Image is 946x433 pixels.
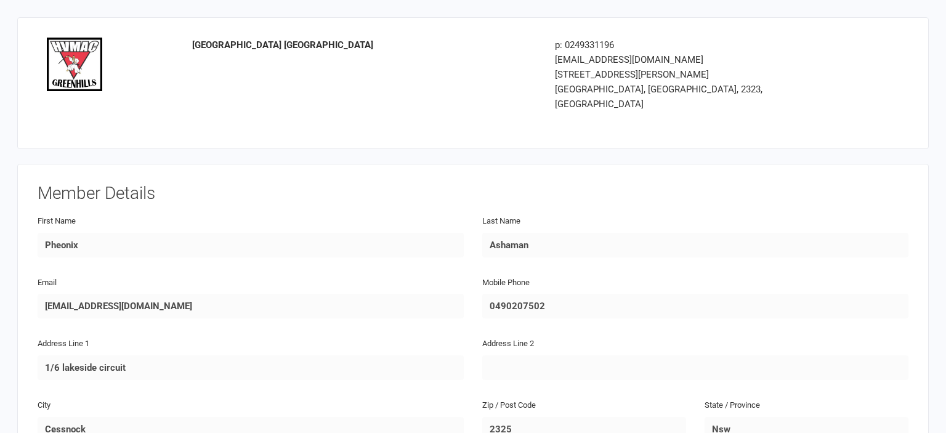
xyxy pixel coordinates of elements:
label: City [38,399,51,412]
h3: Member Details [38,184,908,203]
label: Last Name [482,215,520,228]
label: Zip / Post Code [482,399,536,412]
div: p: 0249331196 [555,38,827,52]
div: [EMAIL_ADDRESS][DOMAIN_NAME] [555,52,827,67]
img: logo.png [47,38,102,91]
div: [GEOGRAPHIC_DATA], [GEOGRAPHIC_DATA], 2323, [GEOGRAPHIC_DATA] [555,82,827,111]
label: Email [38,277,57,289]
strong: [GEOGRAPHIC_DATA] [GEOGRAPHIC_DATA] [192,39,373,51]
label: Address Line 1 [38,338,89,350]
label: Mobile Phone [482,277,530,289]
label: First Name [38,215,76,228]
label: State / Province [705,399,760,412]
label: Address Line 2 [482,338,534,350]
div: [STREET_ADDRESS][PERSON_NAME] [555,67,827,82]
